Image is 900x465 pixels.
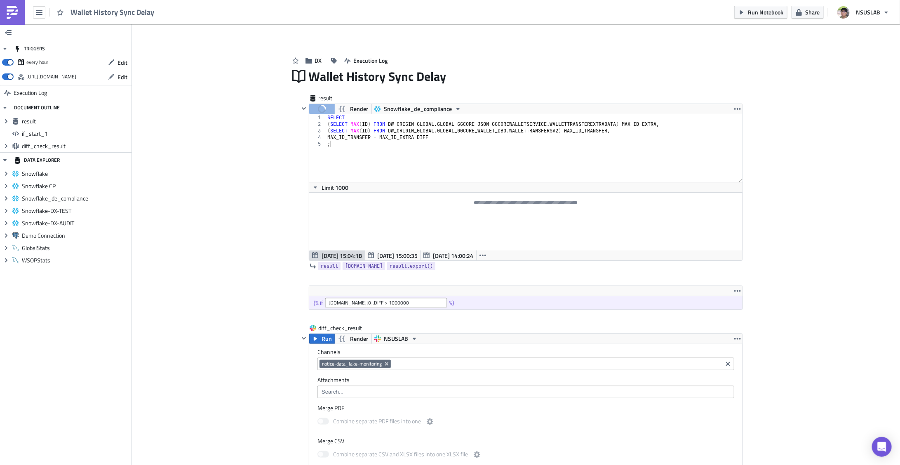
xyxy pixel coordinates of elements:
span: NSUSLAB [856,8,880,17]
span: Share [805,8,820,17]
button: Clear selected items [723,359,733,369]
span: Snowflake_de_compliance [22,195,129,202]
span: Snowflake-DX-AUDIT [22,220,129,227]
button: Combine separate PDF files into one [425,417,435,427]
div: DOCUMENT OUTLINE [14,100,60,115]
span: WSOPStats [22,257,129,264]
button: Run [309,334,335,344]
span: Run [322,334,332,344]
button: Limit 1000 [309,182,351,192]
span: Wallet History Sync Delay [70,7,155,17]
span: DX [315,56,322,65]
label: Merge CSV [317,437,734,445]
span: Run Notebook [748,8,783,17]
span: result [318,94,351,102]
span: Snowflake CP [22,182,129,190]
button: Edit [104,56,132,69]
div: 2 [309,121,326,127]
div: DATA EXPLORER [14,153,60,168]
button: Snowflake_de_compliance [371,104,464,114]
label: Channels [317,348,734,356]
div: TRIGGERS [14,41,45,56]
label: Combine separate PDF files into one [317,417,435,427]
button: Render [334,104,372,114]
div: {% if [313,299,325,307]
div: 1 [309,114,326,121]
div: https://pushmetrics.io/api/v1/report/1WLemqQLaN/webhook?token=b2a1fe57c5b04266ba2abcebb473aae2 [26,71,76,83]
div: Open Intercom Messenger [872,437,892,457]
span: result [22,118,129,125]
span: Limit 1000 [322,183,348,192]
button: DX [301,54,326,67]
span: Edit [117,73,127,81]
button: Render [334,334,372,344]
span: Snowflake [22,170,129,177]
div: %} [449,299,456,307]
button: NSUSLAB [371,334,421,344]
input: Search... [320,388,731,396]
span: [DATE] 15:04:18 [322,251,362,260]
button: Hide content [299,104,309,113]
span: Snowflake-DX-TEST [22,207,129,215]
span: Render [350,334,368,344]
span: Render [350,104,368,114]
a: [DOMAIN_NAME] [343,262,385,270]
span: diff_check_result [318,324,363,332]
span: notice-data_lake-monitoring [322,361,382,367]
span: NSUSLAB [384,334,408,344]
label: Combine separate CSV and XLSX files into one XLSX file [317,450,482,460]
a: result.export() [387,262,435,270]
span: [DOMAIN_NAME] [345,262,383,270]
div: every hour [26,56,48,68]
button: Run Notebook [734,6,787,19]
button: [DATE] 14:00:24 [421,250,477,260]
div: 3 [309,127,326,134]
button: [DATE] 15:00:35 [365,250,421,260]
span: if_start_1 [22,130,129,137]
span: Edit [117,58,127,67]
img: PushMetrics [6,6,19,19]
button: [DATE] 15:04:18 [309,250,365,260]
div: 5 [309,141,326,147]
button: NSUSLAB [832,3,894,21]
span: Demo Connection [22,232,129,239]
button: Share [792,6,824,19]
span: diff_check_result [22,142,129,150]
span: [DATE] 15:00:35 [377,251,418,260]
span: Wallet History Sync Delay [309,68,447,84]
span: result.export() [390,262,433,270]
span: result [321,262,338,270]
span: GlobalStats [22,244,129,252]
span: Snowflake_de_compliance [384,104,452,114]
label: Merge PDF [317,404,734,412]
label: Attachments [317,376,734,384]
span: [DATE] 14:00:24 [433,251,473,260]
img: Avatar [837,5,851,19]
span: Execution Log [354,56,388,65]
button: Edit [104,71,132,83]
button: Hide content [299,333,309,343]
span: Execution Log [14,85,47,100]
button: Combine separate CSV and XLSX files into one XLSX file [472,450,482,460]
div: 4 [309,134,326,141]
button: Remove Tag [383,360,391,368]
a: result [318,262,341,270]
button: Execution Log [340,54,392,67]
